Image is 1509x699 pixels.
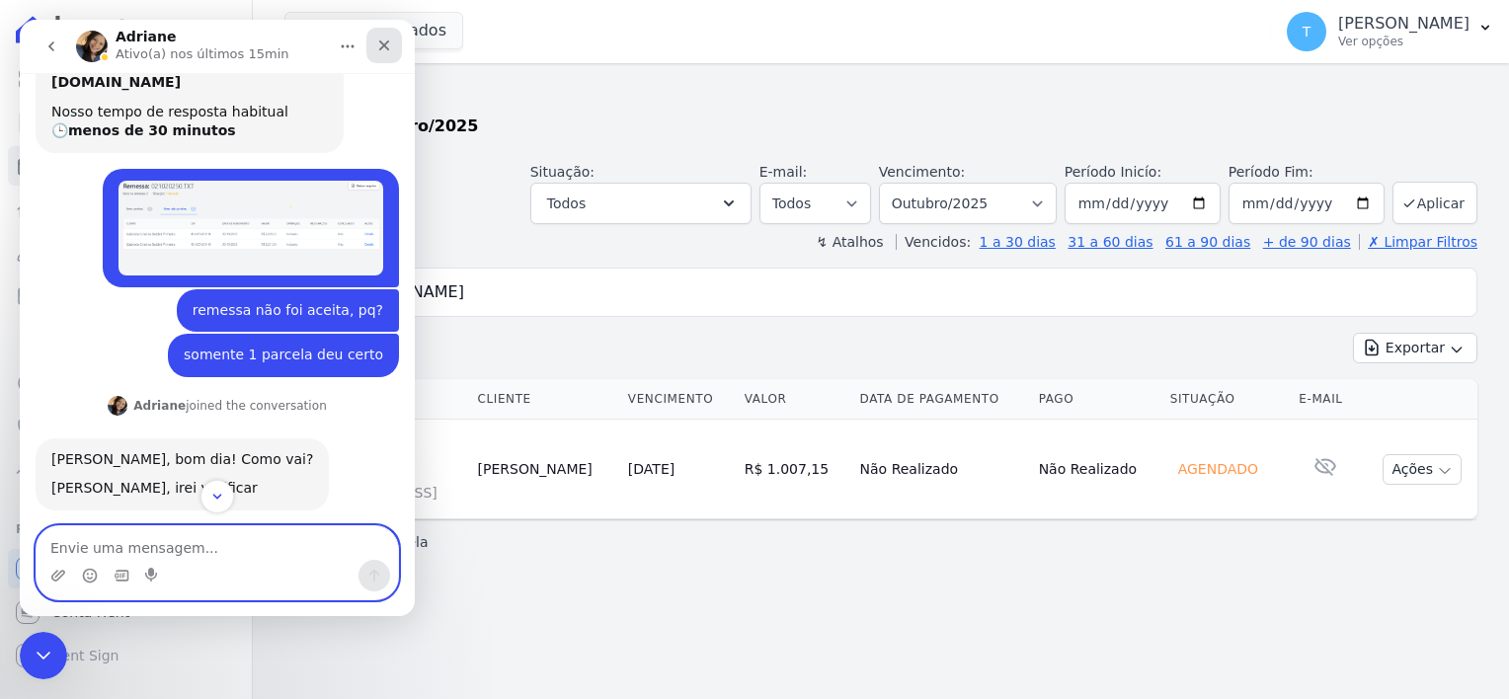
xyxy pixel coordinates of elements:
div: [PERSON_NAME], bom dia! Como vai? [32,430,293,450]
div: Thayna diz… [16,270,379,315]
a: Minha Carteira [8,276,244,316]
td: Não Realizado [1031,420,1162,519]
button: Ações [1383,454,1462,485]
button: Selecionador de GIF [94,548,110,564]
a: 1 a 30 dias [980,234,1056,250]
div: Adriane diz… [16,419,379,506]
td: R$ 1.007,15 [737,420,852,519]
button: Aplicar [1392,182,1477,224]
a: 61 a 90 dias [1165,234,1250,250]
label: Situação: [530,164,595,180]
div: joined the conversation [114,377,307,395]
div: somente 1 parcela deu certo [164,326,363,346]
button: Scroll to bottom [181,460,214,494]
span: T [1303,25,1311,39]
div: remessa não foi aceita, pq? [173,281,363,301]
a: Clientes [8,233,244,272]
div: Plataformas [16,517,236,541]
iframe: Intercom live chat [20,20,415,616]
button: T [PERSON_NAME] Ver opções [1271,4,1509,59]
h2: Parcelas [284,79,1477,115]
div: Nosso tempo de resposta habitual 🕒 [32,83,308,121]
button: Upload do anexo [31,548,46,564]
a: Parcelas [8,146,244,186]
img: Profile image for Adriane [88,376,108,396]
span: Todos [547,192,586,215]
a: Conta Hent [8,592,244,632]
th: Data de Pagamento [852,379,1031,420]
div: Fechar [347,8,382,43]
a: ✗ Limpar Filtros [1359,234,1477,250]
p: [PERSON_NAME] [1338,14,1469,34]
button: 8 selecionados [284,12,463,49]
td: Não Realizado [852,420,1031,519]
a: Troca de Arquivos [8,450,244,490]
label: ↯ Atalhos [816,234,883,250]
a: [DATE] [628,461,675,477]
a: Transferências [8,320,244,359]
label: Vencidos: [896,234,971,250]
div: remessa não foi aceita, pq? [157,270,379,313]
a: Negativação [8,407,244,446]
input: Buscar por nome do lote ou do cliente [321,272,1469,312]
a: + de 90 dias [1263,234,1351,250]
button: Exportar [1353,333,1477,363]
div: [PERSON_NAME], bom dia! Como vai?[PERSON_NAME], irei verificar [16,419,309,491]
th: E-mail [1291,379,1359,420]
a: 31 a 60 dias [1068,234,1152,250]
button: Enviar uma mensagem [339,540,370,572]
a: Crédito [8,363,244,403]
b: [EMAIL_ADDRESS][DOMAIN_NAME] [32,35,189,70]
p: Ativo(a) nos últimos 15min [96,25,270,44]
strong: Outubro/2025 [356,116,479,135]
label: Período Fim: [1229,162,1385,183]
div: Agendado [1170,455,1266,483]
div: Thayna diz… [16,314,379,373]
div: Thayna diz… [16,149,379,270]
label: Vencimento: [879,164,965,180]
button: Selecionador de Emoji [62,548,78,564]
b: Adriane [114,379,166,393]
div: Adriane diz… [16,373,379,419]
th: Pago [1031,379,1162,420]
label: Período Inicío: [1065,164,1161,180]
td: [PERSON_NAME] [470,420,620,519]
th: Situação [1162,379,1292,420]
th: Valor [737,379,852,420]
th: Cliente [470,379,620,420]
button: Início [309,8,347,45]
a: Recebíveis [8,549,244,588]
textarea: Envie uma mensagem... [17,506,378,540]
th: Vencimento [620,379,737,420]
a: Contratos [8,103,244,142]
label: E-mail: [759,164,808,180]
button: Todos [530,183,752,224]
iframe: Intercom live chat [20,632,67,679]
p: Ver opções [1338,34,1469,49]
div: somente 1 parcela deu certo [148,314,379,357]
button: Start recording [125,548,141,564]
b: menos de 30 minutos [48,103,216,118]
a: Lotes [8,190,244,229]
a: Visão Geral [8,59,244,99]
